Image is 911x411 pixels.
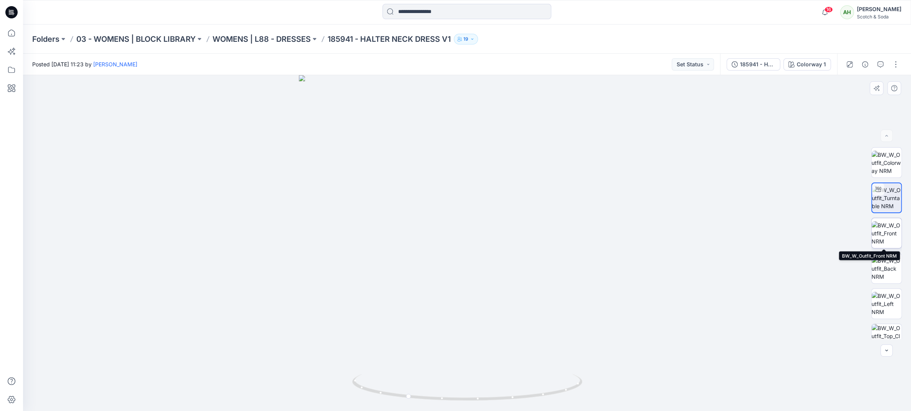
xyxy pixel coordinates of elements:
[871,256,901,281] img: BW_W_Outfit_Back NRM
[328,34,451,44] p: 185941 - HALTER NECK DRESS V1
[93,61,137,67] a: [PERSON_NAME]
[872,186,901,210] img: BW_W_Outfit_Turntable NRM
[213,34,311,44] a: WOMENS | L88 - DRESSES
[824,7,833,13] span: 16
[871,292,901,316] img: BW_W_Outfit_Left NRM
[463,35,468,43] p: 19
[797,60,826,69] div: Colorway 1
[740,60,775,69] div: 185941 - HALTER NECK DRESS V1
[857,5,901,14] div: [PERSON_NAME]
[871,324,901,354] img: BW_W_Outfit_Top_CloseUp NRM
[857,14,901,20] div: Scotch & Soda
[871,151,901,175] img: BW_W_Outfit_Colorway NRM
[726,58,780,71] button: 185941 - HALTER NECK DRESS V1
[871,221,901,245] img: BW_W_Outfit_Front NRM
[76,34,196,44] a: 03 - WOMENS | BLOCK LIBRARY
[783,58,831,71] button: Colorway 1
[859,58,871,71] button: Details
[454,34,478,44] button: 19
[840,5,854,19] div: AH
[32,60,137,68] span: Posted [DATE] 11:23 by
[32,34,59,44] a: Folders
